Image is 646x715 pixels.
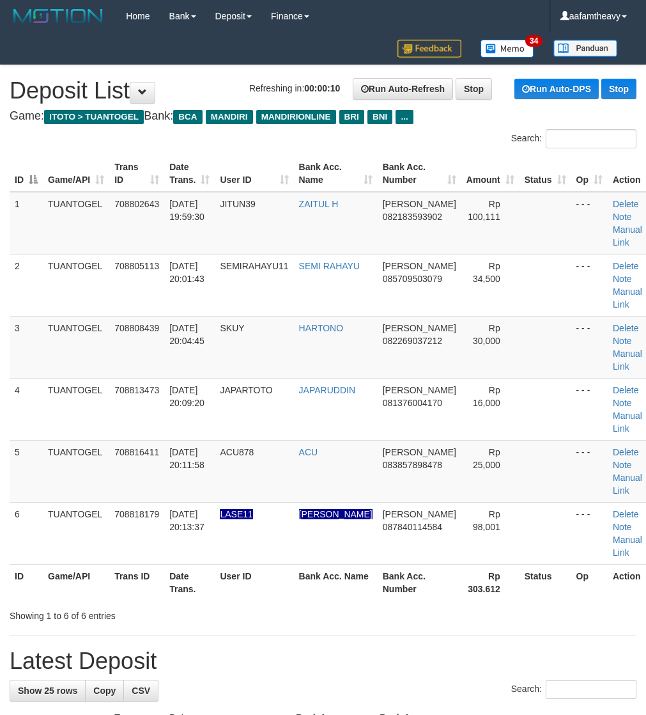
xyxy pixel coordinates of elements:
span: 708802643 [114,199,159,209]
img: MOTION_logo.png [10,6,107,26]
h1: Deposit List [10,78,636,104]
span: Copy 082269037212 to clipboard [383,336,442,346]
div: Showing 1 to 6 of 6 entries [10,604,259,622]
label: Search: [511,129,636,148]
strong: 00:00:10 [304,83,340,93]
td: - - - [571,254,608,316]
a: [PERSON_NAME] [299,509,373,519]
th: Rp 303.612 [461,564,519,601]
a: Manual Link [613,411,642,434]
td: TUANTOGEL [43,254,109,316]
a: Delete [613,509,638,519]
span: Copy 083857898478 to clipboard [383,460,442,470]
th: Bank Acc. Number: activate to sort column ascending [378,155,461,192]
span: [DATE] 20:13:37 [169,509,204,532]
input: Search: [546,129,636,148]
h1: Latest Deposit [10,648,636,674]
span: 708808439 [114,323,159,333]
span: Rp 100,111 [468,199,500,222]
span: JITUN39 [220,199,255,209]
span: JAPARTOTO [220,385,272,395]
span: 708805113 [114,261,159,271]
img: panduan.png [553,40,617,57]
th: Game/API: activate to sort column ascending [43,155,109,192]
a: Manual Link [613,473,642,496]
a: Note [613,212,632,222]
span: [PERSON_NAME] [383,261,456,271]
span: [PERSON_NAME] [383,385,456,395]
td: 6 [10,502,43,564]
td: 3 [10,316,43,378]
a: Delete [613,261,638,271]
span: MANDIRIONLINE [256,110,336,124]
th: Status: activate to sort column ascending [519,155,571,192]
span: Rp 98,001 [473,509,500,532]
span: [PERSON_NAME] [383,509,456,519]
td: TUANTOGEL [43,440,109,502]
td: 1 [10,192,43,255]
span: [DATE] 20:01:43 [169,261,204,284]
span: 708816411 [114,447,159,457]
th: Amount: activate to sort column ascending [461,155,519,192]
td: TUANTOGEL [43,378,109,440]
th: User ID: activate to sort column ascending [215,155,293,192]
span: 708818179 [114,509,159,519]
a: Run Auto-DPS [514,79,599,99]
a: Run Auto-Refresh [353,78,453,100]
td: - - - [571,440,608,502]
span: MANDIRI [206,110,253,124]
a: Copy [85,680,124,702]
span: 708813473 [114,385,159,395]
th: Op [571,564,608,601]
span: ... [396,110,413,124]
span: ACU878 [220,447,254,457]
span: SEMIRAHAYU11 [220,261,288,271]
a: Note [613,336,632,346]
h4: Game: Bank: [10,110,636,123]
span: BNI [367,110,392,124]
a: Manual Link [613,224,642,247]
span: Copy 081376004170 to clipboard [383,398,442,408]
span: CSV [132,686,150,696]
th: Op: activate to sort column ascending [571,155,608,192]
td: 2 [10,254,43,316]
span: BCA [173,110,202,124]
span: Copy [93,686,116,696]
td: TUANTOGEL [43,502,109,564]
a: Note [613,274,632,284]
td: - - - [571,378,608,440]
label: Search: [511,680,636,699]
span: BRI [339,110,364,124]
a: HARTONO [299,323,344,333]
a: Note [613,460,632,470]
span: Copy 082183593902 to clipboard [383,212,442,222]
a: Stop [456,78,492,100]
span: Show 25 rows [18,686,77,696]
th: Game/API [43,564,109,601]
a: Delete [613,447,638,457]
span: [DATE] 19:59:30 [169,199,204,222]
input: Search: [546,680,636,699]
span: [DATE] 20:09:20 [169,385,204,408]
th: User ID [215,564,293,601]
img: Button%20Memo.svg [481,40,534,58]
td: - - - [571,316,608,378]
span: SKUY [220,323,244,333]
a: Note [613,398,632,408]
span: Rp 16,000 [473,385,500,408]
th: Trans ID [109,564,164,601]
th: Bank Acc. Name: activate to sort column ascending [294,155,378,192]
th: ID [10,564,43,601]
img: Feedback.jpg [397,40,461,58]
span: [DATE] 20:11:58 [169,447,204,470]
td: TUANTOGEL [43,316,109,378]
a: Manual Link [613,287,642,310]
span: Refreshing in: [249,83,340,93]
span: Rp 34,500 [473,261,500,284]
span: [PERSON_NAME] [383,447,456,457]
span: Copy 087840114584 to clipboard [383,522,442,532]
span: 34 [525,35,542,47]
a: CSV [123,680,158,702]
th: Bank Acc. Name [294,564,378,601]
th: Date Trans. [164,564,215,601]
